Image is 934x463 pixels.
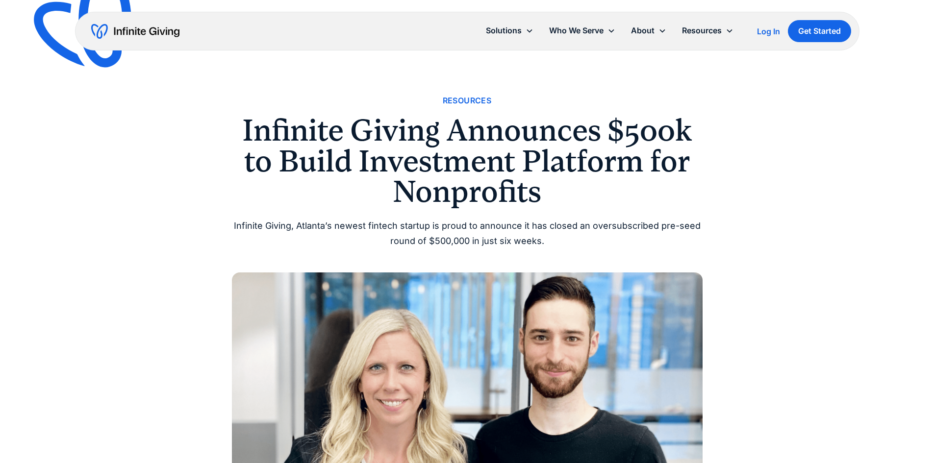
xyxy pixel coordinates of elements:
[788,20,851,42] a: Get Started
[682,24,722,37] div: Resources
[443,94,492,107] a: Resources
[232,219,703,248] div: Infinite Giving, Atlanta’s newest fintech startup is proud to announce it has closed an oversubsc...
[549,24,604,37] div: Who We Serve
[486,24,522,37] div: Solutions
[623,20,674,41] div: About
[757,25,780,37] a: Log In
[478,20,541,41] div: Solutions
[757,27,780,35] div: Log In
[91,24,179,39] a: home
[541,20,623,41] div: Who We Serve
[631,24,655,37] div: About
[232,115,703,207] h1: Infinite Giving Announces $500k to Build Investment Platform for Nonprofits
[674,20,741,41] div: Resources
